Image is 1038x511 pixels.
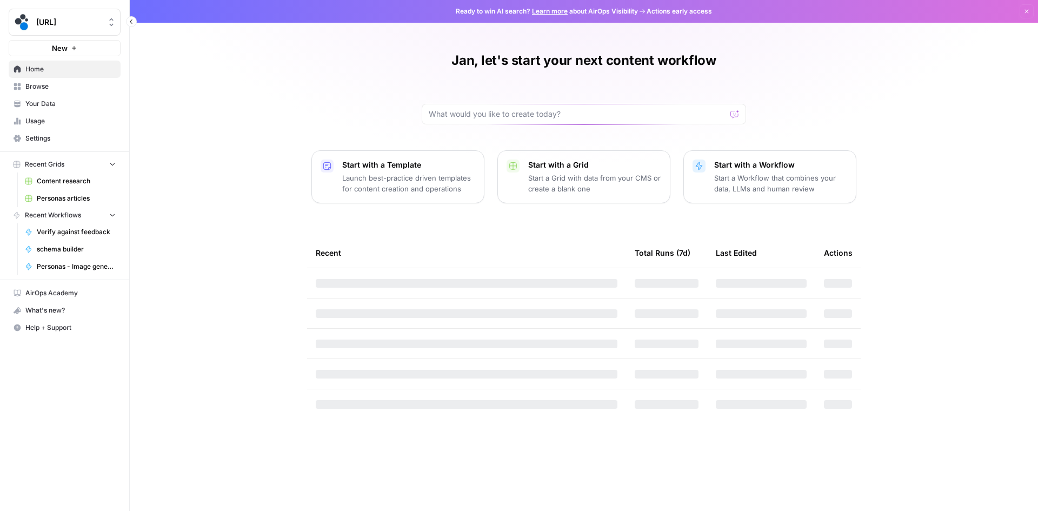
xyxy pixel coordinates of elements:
a: Home [9,61,121,78]
button: Recent Workflows [9,207,121,223]
span: Ready to win AI search? about AirOps Visibility [456,6,638,16]
span: Usage [25,116,116,126]
span: New [52,43,68,54]
span: Browse [25,82,116,91]
a: Usage [9,112,121,130]
p: Start with a Template [342,160,475,170]
a: Settings [9,130,121,147]
button: Help + Support [9,319,121,336]
p: Start with a Workflow [714,160,847,170]
div: Actions [824,238,853,268]
button: What's new? [9,302,121,319]
img: spot.ai Logo [12,12,32,32]
div: What's new? [9,302,120,318]
span: Recent Workflows [25,210,81,220]
button: New [9,40,121,56]
span: Actions early access [647,6,712,16]
div: Total Runs (7d) [635,238,690,268]
button: Recent Grids [9,156,121,172]
p: Start with a Grid [528,160,661,170]
a: Personas articles [20,190,121,207]
span: Home [25,64,116,74]
span: [URL] [36,17,102,28]
a: Personas - Image generator [20,258,121,275]
span: Recent Grids [25,160,64,169]
span: Verify against feedback [37,227,116,237]
h1: Jan, let's start your next content workflow [451,52,716,69]
button: Start with a TemplateLaunch best-practice driven templates for content creation and operations [311,150,484,203]
p: Start a Grid with data from your CMS or create a blank one [528,172,661,194]
span: Personas - Image generator [37,262,116,271]
span: Your Data [25,99,116,109]
span: schema builder [37,244,116,254]
div: Last Edited [716,238,757,268]
a: Verify against feedback [20,223,121,241]
p: Launch best-practice driven templates for content creation and operations [342,172,475,194]
a: AirOps Academy [9,284,121,302]
a: schema builder [20,241,121,258]
span: Personas articles [37,194,116,203]
button: Workspace: spot.ai [9,9,121,36]
button: Start with a WorkflowStart a Workflow that combines your data, LLMs and human review [683,150,856,203]
button: Start with a GridStart a Grid with data from your CMS or create a blank one [497,150,670,203]
a: Content research [20,172,121,190]
a: Learn more [532,7,568,15]
p: Start a Workflow that combines your data, LLMs and human review [714,172,847,194]
span: AirOps Academy [25,288,116,298]
div: Recent [316,238,617,268]
span: Help + Support [25,323,116,333]
span: Settings [25,134,116,143]
input: What would you like to create today? [429,109,726,120]
a: Your Data [9,95,121,112]
span: Content research [37,176,116,186]
a: Browse [9,78,121,95]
